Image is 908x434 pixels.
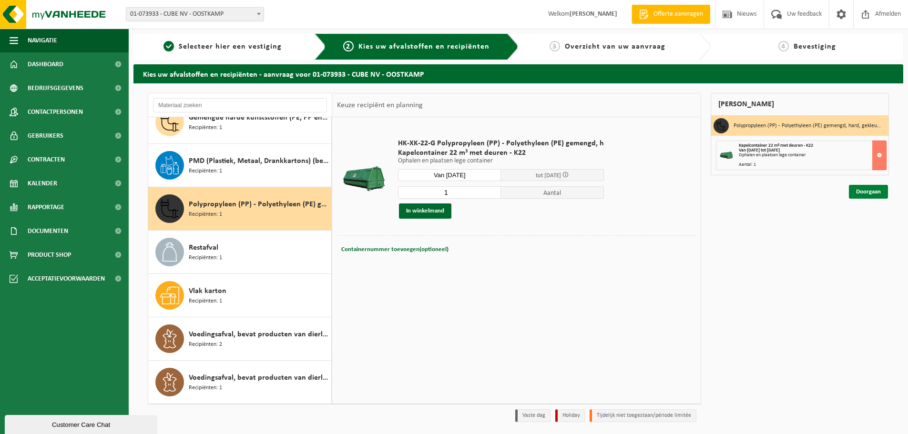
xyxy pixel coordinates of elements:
[590,409,696,422] li: Tijdelijk niet toegestaan/période limitée
[341,246,449,252] span: Containernummer toevoegen(optioneel)
[148,101,332,144] button: Gemengde harde kunststoffen (PE, PP en PVC), recycleerbaar (industrieel) Recipiënten: 1
[536,172,561,179] span: tot [DATE]
[163,41,174,51] span: 1
[555,409,585,422] li: Holiday
[398,169,501,181] input: Selecteer datum
[189,242,218,253] span: Restafval
[189,297,222,306] span: Recipiënten: 1
[398,139,604,148] span: HK-XK-22-G Polypropyleen (PP) - Polyethyleen (PE) gemengd, h
[739,148,780,153] strong: Van [DATE] tot [DATE]
[189,340,222,349] span: Recipiënten: 2
[28,52,63,76] span: Dashboard
[189,112,329,123] span: Gemengde harde kunststoffen (PE, PP en PVC), recycleerbaar (industrieel)
[153,98,327,112] input: Materiaal zoeken
[340,243,449,256] button: Containernummer toevoegen(optioneel)
[148,274,332,317] button: Vlak karton Recipiënten: 1
[126,7,264,21] span: 01-073933 - CUBE NV - OOSTKAMP
[179,43,282,50] span: Selecteer hier een vestiging
[28,100,83,124] span: Contactpersonen
[189,199,329,210] span: Polypropyleen (PP) - Polyethyleen (PE) gemengd, hard, gekleurd
[28,195,64,219] span: Rapportage
[28,29,57,52] span: Navigatie
[515,409,551,422] li: Vaste dag
[5,413,159,434] iframe: chat widget
[358,43,490,50] span: Kies uw afvalstoffen en recipiënten
[739,153,886,158] div: Ophalen en plaatsen lege container
[189,167,222,176] span: Recipiënten: 1
[332,93,428,117] div: Keuze recipiënt en planning
[189,210,222,219] span: Recipiënten: 1
[28,124,63,148] span: Gebruikers
[398,148,604,158] span: Kapelcontainer 22 m³ met deuren - K22
[28,243,71,267] span: Product Shop
[28,76,83,100] span: Bedrijfsgegevens
[570,10,617,18] strong: [PERSON_NAME]
[28,267,105,291] span: Acceptatievoorwaarden
[126,8,264,21] span: 01-073933 - CUBE NV - OOSTKAMP
[399,203,451,219] button: In winkelmand
[28,172,57,195] span: Kalender
[739,143,813,148] span: Kapelcontainer 22 m³ met deuren - K22
[565,43,665,50] span: Overzicht van uw aanvraag
[189,155,329,167] span: PMD (Plastiek, Metaal, Drankkartons) (bedrijven)
[189,123,222,132] span: Recipiënten: 1
[734,118,881,133] h3: Polypropyleen (PP) - Polyethyleen (PE) gemengd, hard, gekleurd
[189,372,329,384] span: Voedingsafval, bevat producten van dierlijke oorsprong, onverpakt, categorie 3
[189,329,329,340] span: Voedingsafval, bevat producten van dierlijke oorsprong, gemengde verpakking (exclusief glas), cat...
[632,5,710,24] a: Offerte aanvragen
[550,41,560,51] span: 3
[739,162,886,167] div: Aantal: 1
[778,41,789,51] span: 4
[711,93,889,116] div: [PERSON_NAME]
[138,41,307,52] a: 1Selecteer hier een vestiging
[28,148,65,172] span: Contracten
[148,187,332,231] button: Polypropyleen (PP) - Polyethyleen (PE) gemengd, hard, gekleurd Recipiënten: 1
[189,285,226,297] span: Vlak karton
[28,219,68,243] span: Documenten
[189,253,222,262] span: Recipiënten: 1
[148,231,332,274] button: Restafval Recipiënten: 1
[148,144,332,187] button: PMD (Plastiek, Metaal, Drankkartons) (bedrijven) Recipiënten: 1
[133,64,903,83] h2: Kies uw afvalstoffen en recipiënten - aanvraag voor 01-073933 - CUBE NV - OOSTKAMP
[398,158,604,164] p: Ophalen en plaatsen lege container
[849,185,888,199] a: Doorgaan
[189,384,222,393] span: Recipiënten: 1
[794,43,836,50] span: Bevestiging
[501,186,604,199] span: Aantal
[651,10,705,19] span: Offerte aanvragen
[343,41,354,51] span: 2
[148,361,332,404] button: Voedingsafval, bevat producten van dierlijke oorsprong, onverpakt, categorie 3 Recipiënten: 1
[148,317,332,361] button: Voedingsafval, bevat producten van dierlijke oorsprong, gemengde verpakking (exclusief glas), cat...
